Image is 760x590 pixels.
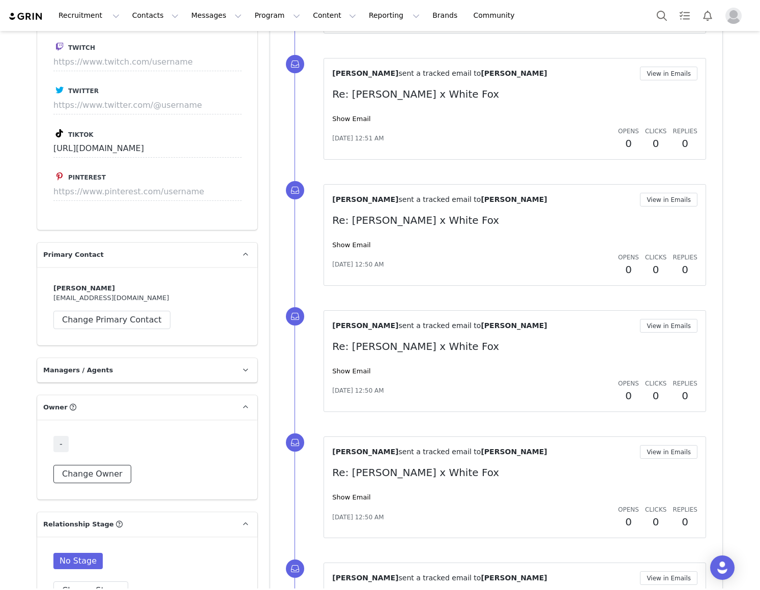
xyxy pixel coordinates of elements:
[645,136,666,151] h2: 0
[332,260,384,269] span: [DATE] 12:50 AM
[332,367,370,375] a: Show Email
[481,69,547,77] span: [PERSON_NAME]
[481,448,547,456] span: [PERSON_NAME]
[332,241,370,249] a: Show Email
[332,448,398,456] span: [PERSON_NAME]
[185,4,248,27] button: Messages
[673,136,697,151] h2: 0
[53,139,242,158] input: https://www.tiktok.com/@username
[673,514,697,529] h2: 0
[398,574,481,582] span: sent a tracked email to
[332,115,370,123] a: Show Email
[640,193,697,206] button: View in Emails
[673,128,697,135] span: Replies
[618,128,639,135] span: Opens
[307,4,362,27] button: Content
[53,284,115,292] strong: [PERSON_NAME]
[645,128,666,135] span: Clicks
[248,4,306,27] button: Program
[719,8,752,24] button: Profile
[332,386,384,395] span: [DATE] 12:50 AM
[332,69,398,77] span: [PERSON_NAME]
[467,4,525,27] a: Community
[332,134,384,143] span: [DATE] 12:51 AM
[725,8,742,24] img: placeholder-profile.jpg
[53,183,242,201] input: https://www.pinterest.com/username
[618,136,639,151] h2: 0
[673,254,697,261] span: Replies
[674,4,696,27] a: Tasks
[640,445,697,459] button: View in Emails
[426,4,466,27] a: Brands
[53,465,131,483] button: Change Owner
[673,388,697,403] h2: 0
[645,262,666,277] h2: 0
[640,67,697,80] button: View in Emails
[53,53,242,71] input: https://www.twitch.com/username
[398,195,481,203] span: sent a tracked email to
[618,388,639,403] h2: 0
[68,131,94,138] span: Tiktok
[673,506,697,513] span: Replies
[645,388,666,403] h2: 0
[640,319,697,333] button: View in Emails
[53,283,241,329] div: [EMAIL_ADDRESS][DOMAIN_NAME]
[53,96,242,114] input: https://www.twitter.com/@username
[673,262,697,277] h2: 0
[53,553,103,569] span: No Stage
[52,4,126,27] button: Recruitment
[43,519,114,529] span: Relationship Stage
[651,4,673,27] button: Search
[398,321,481,330] span: sent a tracked email to
[332,493,370,501] a: Show Email
[68,87,99,95] span: Twitter
[332,195,398,203] span: [PERSON_NAME]
[640,571,697,585] button: View in Emails
[332,213,697,228] p: Re: [PERSON_NAME] x White Fox
[53,436,69,452] span: -
[332,465,697,480] p: Re: [PERSON_NAME] x White Fox
[645,514,666,529] h2: 0
[332,86,697,102] p: Re: [PERSON_NAME] x White Fox
[645,506,666,513] span: Clicks
[68,44,95,51] span: Twitch
[618,506,639,513] span: Opens
[332,321,398,330] span: [PERSON_NAME]
[481,321,547,330] span: [PERSON_NAME]
[618,380,639,387] span: Opens
[481,195,547,203] span: [PERSON_NAME]
[332,574,398,582] span: [PERSON_NAME]
[481,574,547,582] span: [PERSON_NAME]
[332,513,384,522] span: [DATE] 12:50 AM
[332,339,697,354] p: Re: [PERSON_NAME] x White Fox
[645,254,666,261] span: Clicks
[673,380,697,387] span: Replies
[710,555,735,580] div: Open Intercom Messenger
[8,12,44,21] img: grin logo
[618,514,639,529] h2: 0
[398,448,481,456] span: sent a tracked email to
[43,365,113,375] span: Managers / Agents
[696,4,719,27] button: Notifications
[618,254,639,261] span: Opens
[363,4,426,27] button: Reporting
[398,69,481,77] span: sent a tracked email to
[68,174,106,181] span: Pinterest
[53,311,170,329] button: Change Primary Contact
[126,4,185,27] button: Contacts
[43,402,68,412] span: Owner
[618,262,639,277] h2: 0
[645,380,666,387] span: Clicks
[43,250,104,260] span: Primary Contact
